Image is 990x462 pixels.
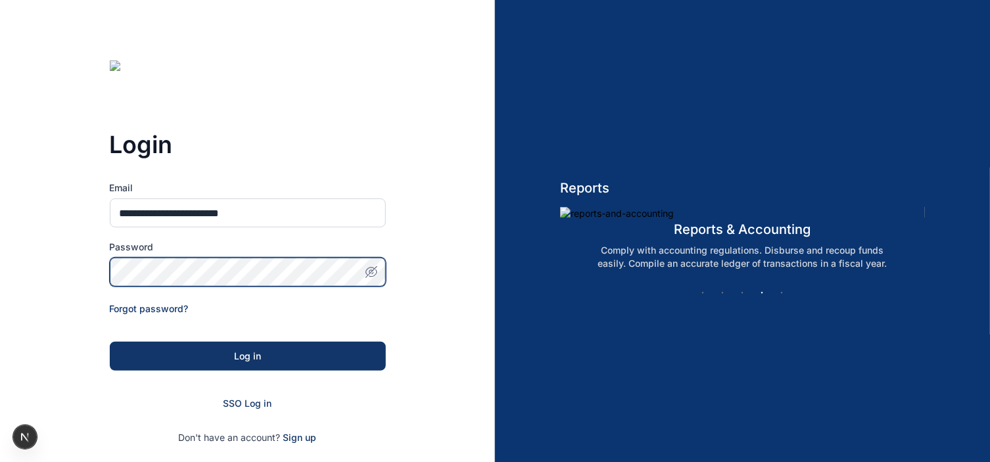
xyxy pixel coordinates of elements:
button: 4 [756,287,769,300]
h3: Login [110,131,386,158]
button: Log in [110,342,386,371]
label: Password [110,241,386,254]
h5: reports & accounting [560,220,925,239]
h5: Reports [560,179,925,197]
button: Next [830,287,843,300]
p: Comply with accounting regulations. Disburse and recoup funds easily. Compile an accurate ledger ... [575,244,911,270]
span: Sign up [283,431,317,444]
div: Log in [131,350,365,363]
a: SSO Log in [224,398,272,409]
img: reports-and-accounting [560,207,925,220]
button: 2 [717,287,730,300]
label: Email [110,181,386,195]
button: 5 [776,287,789,300]
img: digitslaw-logo [110,60,197,81]
p: Don't have an account? [110,431,386,444]
button: 3 [736,287,749,300]
a: Forgot password? [110,303,189,314]
a: Sign up [283,432,317,443]
button: Previous [642,287,655,300]
button: 1 [697,287,710,300]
